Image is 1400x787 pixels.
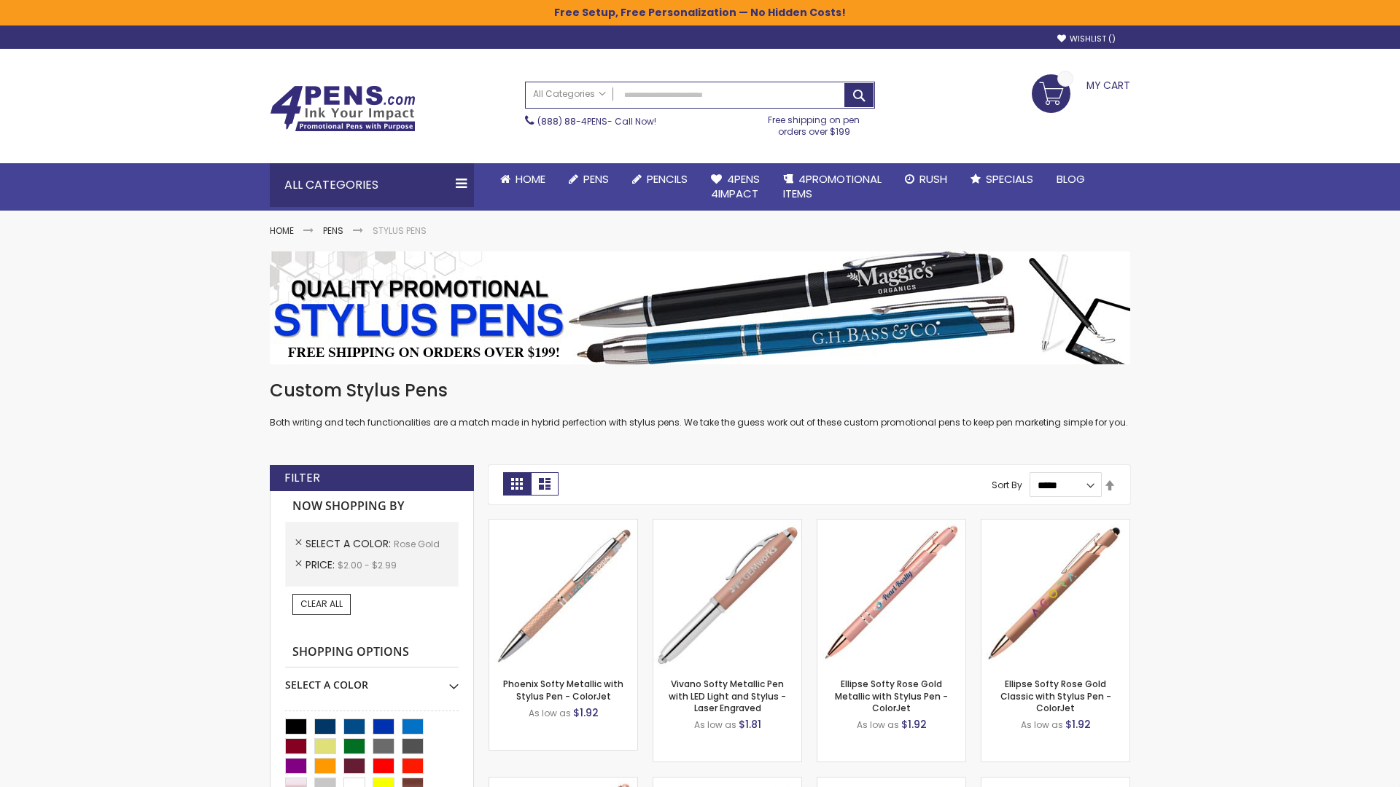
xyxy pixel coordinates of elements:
[537,115,656,128] span: - Call Now!
[981,519,1129,531] a: Ellipse Softy Rose Gold Classic with Stylus Pen - ColorJet-Rose Gold
[323,224,343,237] a: Pens
[583,171,609,187] span: Pens
[857,719,899,731] span: As low as
[919,171,947,187] span: Rush
[284,470,320,486] strong: Filter
[893,163,959,195] a: Rush
[489,520,637,667] img: Phoenix Softy Metallic with Stylus Pen - ColorJet-Rose gold
[992,479,1022,491] label: Sort By
[1045,163,1097,195] a: Blog
[817,520,965,667] img: Ellipse Softy Rose Gold Metallic with Stylus Pen - ColorJet-Rose Gold
[533,88,606,100] span: All Categories
[817,519,965,531] a: Ellipse Softy Rose Gold Metallic with Stylus Pen - ColorJet-Rose Gold
[292,594,351,614] a: Clear All
[1057,171,1085,187] span: Blog
[653,520,801,667] img: Vivano Softy Metallic Pen with LED Light and Stylus - Laser Engraved-Rose Gold
[270,379,1130,402] h1: Custom Stylus Pens
[516,171,545,187] span: Home
[270,163,474,207] div: All Categories
[739,717,761,732] span: $1.81
[529,707,571,719] span: As low as
[270,251,1130,364] img: Stylus Pens
[981,520,1129,667] img: Ellipse Softy Rose Gold Classic with Stylus Pen - ColorJet-Rose Gold
[285,637,459,668] strong: Shopping Options
[694,719,736,731] span: As low as
[647,171,688,187] span: Pencils
[1000,678,1111,713] a: Ellipse Softy Rose Gold Classic with Stylus Pen - ColorJet
[270,224,294,237] a: Home
[1065,717,1091,732] span: $1.92
[373,224,427,237] strong: Stylus Pens
[270,85,416,132] img: 4Pens Custom Pens and Promotional Products
[669,678,786,713] a: Vivano Softy Metallic Pen with LED Light and Stylus - Laser Engraved
[489,519,637,531] a: Phoenix Softy Metallic with Stylus Pen - ColorJet-Rose gold
[1021,719,1063,731] span: As low as
[699,163,771,211] a: 4Pens4impact
[503,678,623,702] a: Phoenix Softy Metallic with Stylus Pen - ColorJet
[783,171,882,201] span: 4PROMOTIONAL ITEMS
[526,82,613,106] a: All Categories
[621,163,699,195] a: Pencils
[394,538,440,550] span: Rose Gold
[986,171,1033,187] span: Specials
[270,379,1130,429] div: Both writing and tech functionalities are a match made in hybrid perfection with stylus pens. We ...
[753,109,876,138] div: Free shipping on pen orders over $199
[338,559,397,571] span: $2.00 - $2.99
[285,491,459,522] strong: Now Shopping by
[771,163,893,211] a: 4PROMOTIONALITEMS
[653,519,801,531] a: Vivano Softy Metallic Pen with LED Light and Stylus - Laser Engraved-Rose Gold
[835,678,948,713] a: Ellipse Softy Rose Gold Metallic with Stylus Pen - ColorJet
[285,667,459,692] div: Select A Color
[557,163,621,195] a: Pens
[711,171,760,201] span: 4Pens 4impact
[489,163,557,195] a: Home
[573,705,599,720] span: $1.92
[306,557,338,572] span: Price
[300,598,343,610] span: Clear All
[901,717,927,732] span: $1.92
[306,536,394,551] span: Select A Color
[537,115,607,128] a: (888) 88-4PENS
[959,163,1045,195] a: Specials
[503,472,531,496] strong: Grid
[1057,34,1116,44] a: Wishlist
